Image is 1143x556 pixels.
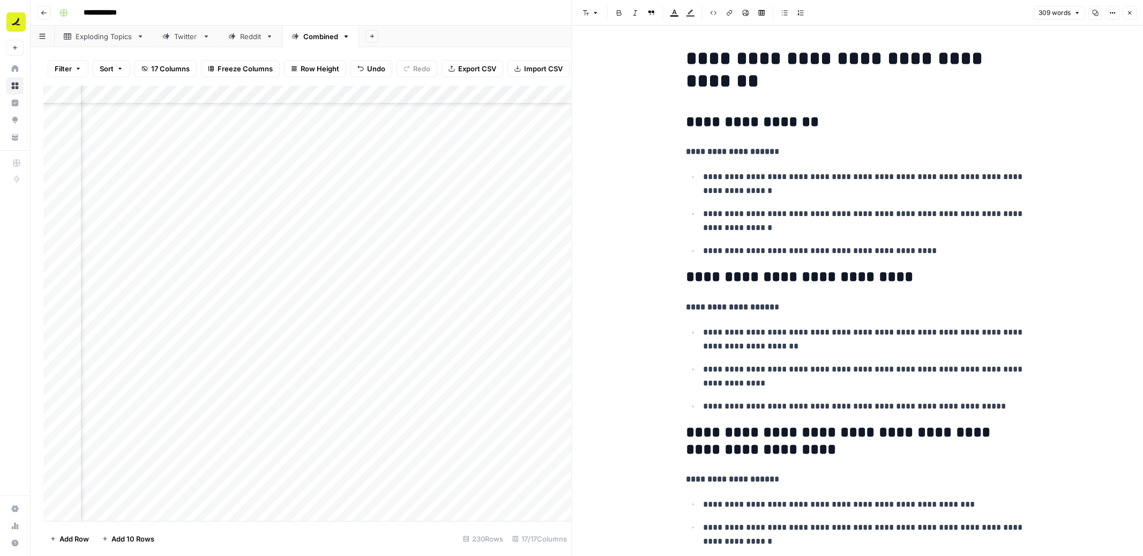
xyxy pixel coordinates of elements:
span: Row Height [301,63,339,74]
div: Exploding Topics [76,31,132,42]
span: Redo [413,63,430,74]
button: Help + Support [6,535,24,552]
span: Filter [55,63,72,74]
button: Add Row [43,530,95,547]
button: Undo [350,60,392,77]
a: Browse [6,77,24,94]
div: Combined [303,31,338,42]
span: Export CSV [458,63,496,74]
button: Export CSV [442,60,503,77]
div: Twitter [174,31,198,42]
a: Exploding Topics [55,26,153,47]
button: Redo [397,60,437,77]
a: Reddit [219,26,282,47]
button: Add 10 Rows [95,530,161,547]
a: Combined [282,26,359,47]
div: 17/17 Columns [508,530,572,547]
button: Filter [48,60,88,77]
a: Your Data [6,129,24,146]
a: Home [6,60,24,77]
a: Twitter [153,26,219,47]
a: Opportunities [6,112,24,129]
span: Import CSV [524,63,563,74]
button: Row Height [284,60,346,77]
span: Freeze Columns [218,63,273,74]
button: Workspace: Ramp [6,9,24,35]
a: Settings [6,500,24,517]
span: Undo [367,63,385,74]
button: Import CSV [507,60,570,77]
span: Add Row [59,533,89,544]
span: 17 Columns [151,63,190,74]
a: Usage [6,517,24,535]
span: 309 words [1039,8,1071,18]
div: 230 Rows [459,530,508,547]
span: Sort [100,63,114,74]
button: Freeze Columns [201,60,280,77]
button: 17 Columns [135,60,197,77]
button: 309 words [1034,6,1085,20]
button: Sort [93,60,130,77]
div: Reddit [240,31,262,42]
a: Insights [6,94,24,112]
img: Ramp Logo [6,12,26,32]
span: Add 10 Rows [111,533,154,544]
